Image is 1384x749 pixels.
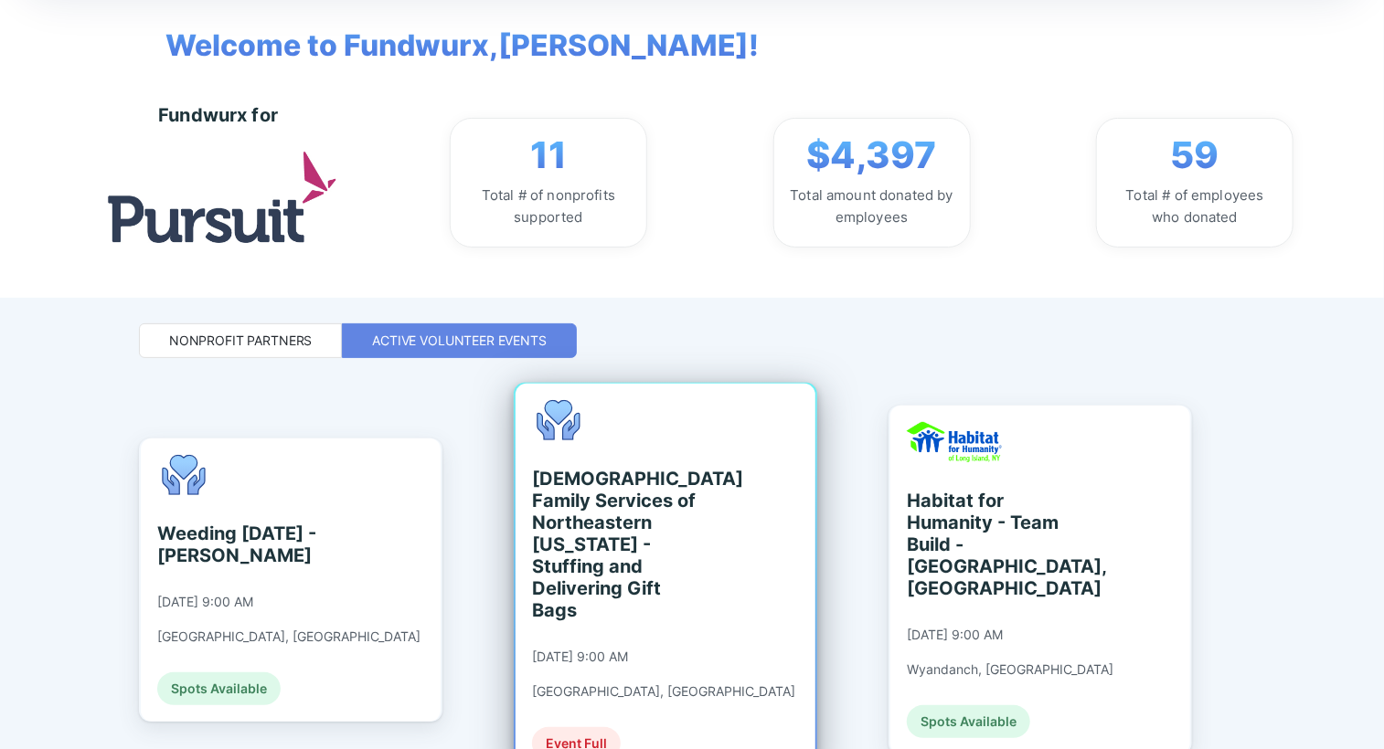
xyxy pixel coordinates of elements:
div: Wyandanch, [GEOGRAPHIC_DATA] [907,661,1113,678]
div: [GEOGRAPHIC_DATA], [GEOGRAPHIC_DATA] [157,628,421,645]
span: 11 [530,133,567,177]
div: Total # of employees who donated [1112,185,1278,228]
span: 59 [1171,133,1219,177]
div: Spots Available [157,672,281,705]
div: Total amount donated by employees [789,185,955,228]
div: [DATE] 9:00 AM [157,594,253,610]
img: logo.jpg [108,152,336,242]
div: Habitat for Humanity - Team Build - [GEOGRAPHIC_DATA], [GEOGRAPHIC_DATA] [907,490,1074,599]
div: [DEMOGRAPHIC_DATA] Family Services of Northeastern [US_STATE] - Stuffing and Delivering Gift Bags [532,468,699,621]
div: Spots Available [907,705,1030,738]
div: Active Volunteer Events [372,332,547,350]
span: $4,397 [807,133,937,177]
div: [DATE] 9:00 AM [532,649,628,665]
div: Weeding [DATE] - [PERSON_NAME] [157,522,325,566]
div: [DATE] 9:00 AM [907,627,1003,643]
div: Fundwurx for [158,104,278,126]
div: [GEOGRAPHIC_DATA], [GEOGRAPHIC_DATA] [532,683,795,700]
div: Total # of nonprofits supported [465,185,632,228]
div: Nonprofit Partners [169,332,312,350]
